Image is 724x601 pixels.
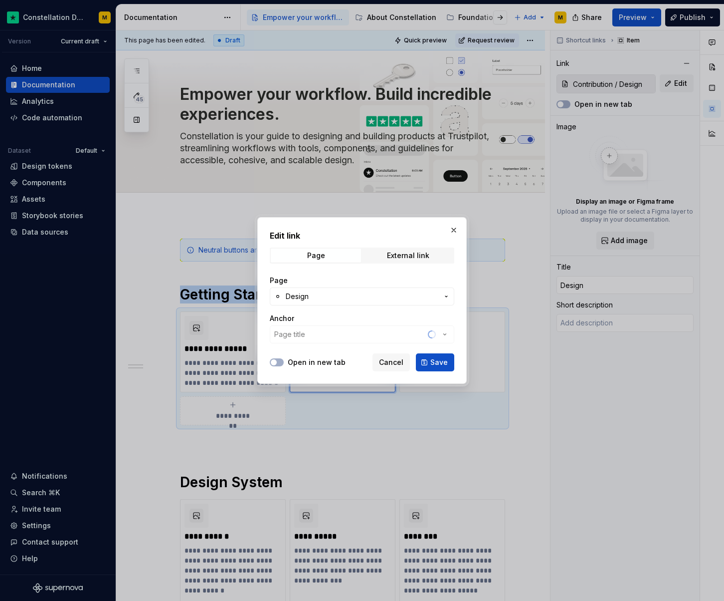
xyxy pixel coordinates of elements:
button: Cancel [372,353,410,371]
span: Cancel [379,357,403,367]
div: External link [387,252,429,260]
h2: Edit link [270,230,454,242]
div: Page [307,252,325,260]
button: Design [270,288,454,305]
span: Save [430,357,448,367]
label: Anchor [270,313,294,323]
button: Save [416,353,454,371]
label: Page [270,276,288,286]
span: Design [286,292,309,301]
label: Open in new tab [288,357,346,367]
